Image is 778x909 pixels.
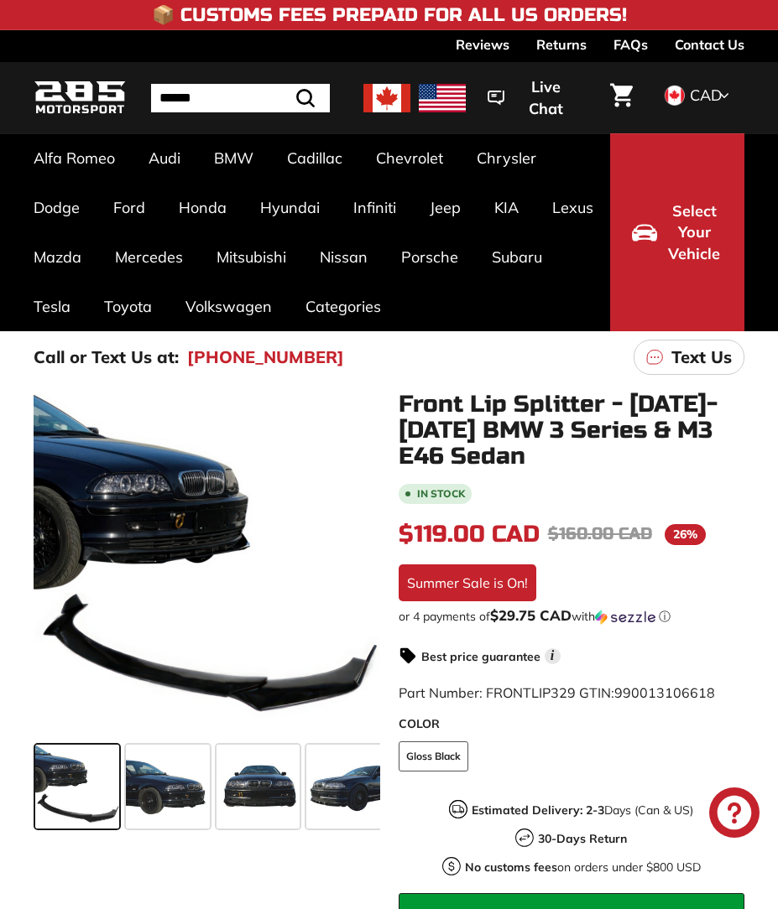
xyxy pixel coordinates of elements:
[17,282,87,331] a: Tesla
[666,200,723,265] span: Select Your Vehicle
[460,133,553,183] a: Chrysler
[399,608,745,625] div: or 4 payments of with
[545,648,561,664] span: i
[475,232,559,282] a: Subaru
[34,345,179,370] p: Call or Text Us at:
[399,392,745,469] h1: Front Lip Splitter - [DATE]-[DATE] BMW 3 Series & M3 E46 Sedan
[17,133,132,183] a: Alfa Romeo
[538,831,627,846] strong: 30-Days Return
[169,282,289,331] a: Volkswagen
[690,86,722,105] span: CAD
[152,5,627,25] h4: 📦 Customs Fees Prepaid for All US Orders!
[472,802,693,819] p: Days (Can & US)
[132,133,197,183] a: Audi
[162,183,243,232] a: Honda
[595,610,655,625] img: Sezzle
[465,860,557,875] strong: No customs fees
[200,232,303,282] a: Mitsubishi
[614,684,715,701] span: 990013106618
[243,183,337,232] a: Hyundai
[421,649,540,664] strong: Best price guarantee
[634,340,744,375] a: Text Us
[303,232,384,282] a: Nissan
[456,30,509,59] a: Reviews
[536,30,587,59] a: Returns
[513,76,578,119] span: Live Chat
[614,30,648,59] a: FAQs
[413,183,478,232] a: Jeep
[399,715,745,733] label: COLOR
[399,564,536,601] div: Summer Sale is On!
[359,133,460,183] a: Chevrolet
[197,133,270,183] a: BMW
[535,183,610,232] a: Lexus
[151,84,330,112] input: Search
[665,524,706,545] span: 26%
[490,606,572,624] span: $29.75 CAD
[675,30,744,59] a: Contact Us
[17,183,97,232] a: Dodge
[399,684,715,701] span: Part Number: FRONTLIP329 GTIN:
[548,523,652,544] span: $160.00 CAD
[600,70,643,127] a: Cart
[34,78,126,117] img: Logo_285_Motorsport_areodynamics_components
[465,859,701,876] p: on orders under $800 USD
[478,183,535,232] a: KIA
[187,345,344,370] a: [PHONE_NUMBER]
[17,232,98,282] a: Mazda
[270,133,359,183] a: Cadillac
[98,232,200,282] a: Mercedes
[704,787,765,842] inbox-online-store-chat: Shopify online store chat
[97,183,162,232] a: Ford
[610,133,744,331] button: Select Your Vehicle
[466,66,600,129] button: Live Chat
[337,183,413,232] a: Infiniti
[671,345,732,370] p: Text Us
[472,803,604,818] strong: Estimated Delivery: 2-3
[399,520,540,548] span: $119.00 CAD
[87,282,169,331] a: Toyota
[384,232,475,282] a: Porsche
[417,489,465,499] b: In stock
[399,608,745,625] div: or 4 payments of$29.75 CADwithSezzle Click to learn more about Sezzle
[289,282,398,331] a: Categories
